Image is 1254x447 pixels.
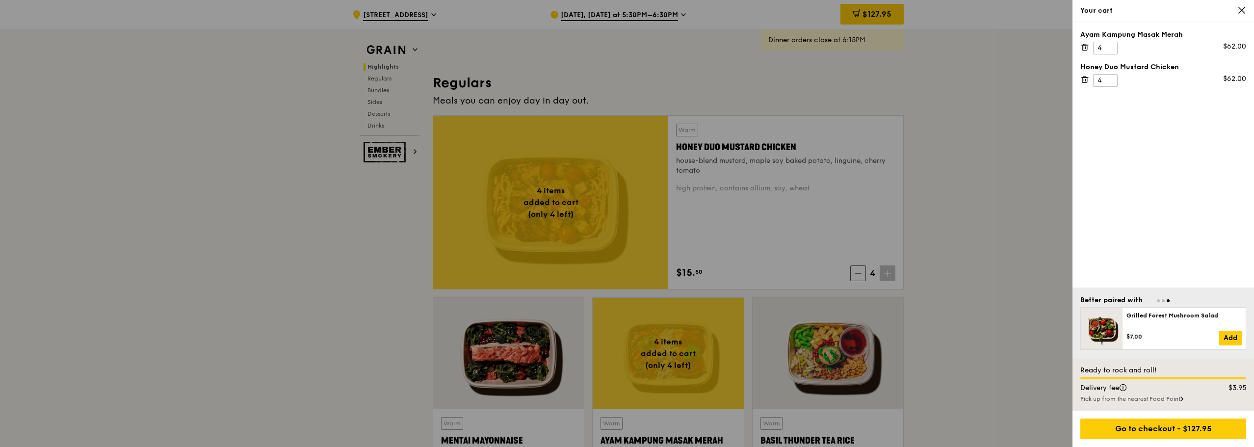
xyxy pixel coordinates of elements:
span: Go to slide 1 [1157,299,1160,302]
div: Better paired with [1080,295,1143,305]
div: Ready to rock and roll! [1080,366,1246,375]
div: Ayam Kampung Masak Merah [1080,30,1246,40]
span: Go to slide 2 [1162,299,1165,302]
div: Honey Duo Mustard Chicken [1080,62,1246,72]
div: $62.00 [1223,42,1246,52]
div: Go to checkout - $127.95 [1080,419,1246,439]
span: Go to slide 3 [1167,299,1170,302]
div: Pick up from the nearest Food Point [1080,395,1246,403]
div: $3.95 [1208,383,1253,393]
div: Your cart [1080,6,1246,16]
div: Delivery fee [1074,383,1208,393]
a: Add [1219,331,1242,345]
div: $7.00 [1126,333,1219,341]
div: Grilled Forest Mushroom Salad [1126,312,1242,319]
div: $62.00 [1223,74,1246,84]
